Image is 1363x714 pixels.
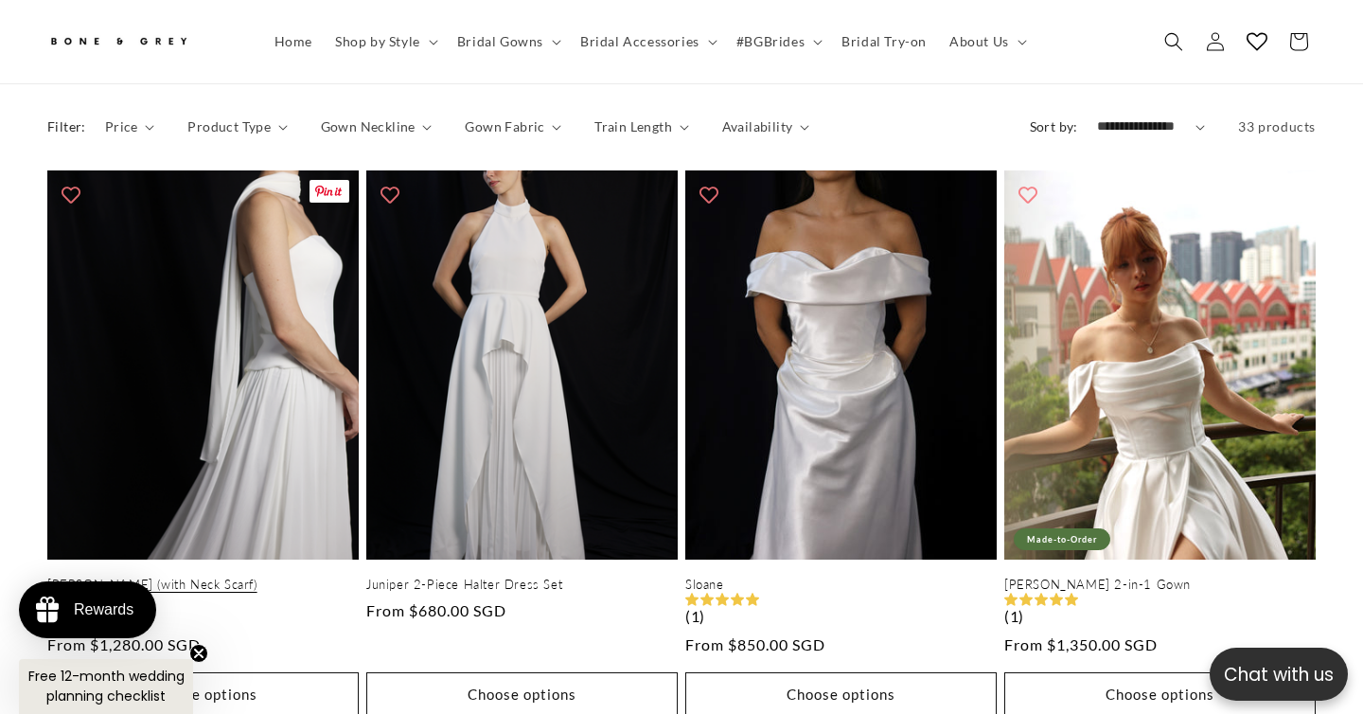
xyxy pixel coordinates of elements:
[187,116,287,136] summary: Product Type (0 selected)
[47,577,359,593] a: [PERSON_NAME] (with Neck Scarf)
[105,116,155,136] summary: Price
[74,601,133,618] div: Rewards
[274,33,312,50] span: Home
[1210,661,1348,688] p: Chat with us
[830,22,938,62] a: Bridal Try-on
[324,22,446,62] summary: Shop by Style
[1030,118,1078,134] label: Sort by:
[105,116,138,136] span: Price
[263,22,324,62] a: Home
[465,116,561,136] summary: Gown Fabric (0 selected)
[465,116,544,136] span: Gown Fabric
[47,116,86,136] h2: Filter:
[189,644,208,663] button: Close teaser
[938,22,1035,62] summary: About Us
[366,577,678,593] a: Juniper 2-Piece Halter Dress Set
[321,116,433,136] summary: Gown Neckline (0 selected)
[1153,21,1195,62] summary: Search
[594,116,672,136] span: Train Length
[457,33,543,50] span: Bridal Gowns
[1210,648,1348,701] button: Open chatbox
[949,33,1009,50] span: About Us
[1238,118,1316,134] span: 33 products
[690,175,728,213] button: Add to wishlist
[47,27,189,58] img: Bone and Grey Bridal
[321,116,416,136] span: Gown Neckline
[1009,175,1047,213] button: Add to wishlist
[19,659,193,714] div: Free 12-month wedding planning checklistClose teaser
[371,175,409,213] button: Add to wishlist
[335,33,420,50] span: Shop by Style
[594,116,688,136] summary: Train Length (0 selected)
[725,22,830,62] summary: #BGBrides
[187,116,271,136] span: Product Type
[722,116,793,136] span: Availability
[52,175,90,213] button: Add to wishlist
[41,19,244,64] a: Bone and Grey Bridal
[685,577,997,593] a: Sloane
[1004,577,1316,593] a: [PERSON_NAME] 2-in-1 Gown
[446,22,569,62] summary: Bridal Gowns
[736,33,805,50] span: #BGBrides
[569,22,725,62] summary: Bridal Accessories
[722,116,809,136] summary: Availability (0 selected)
[580,33,699,50] span: Bridal Accessories
[841,33,927,50] span: Bridal Try-on
[28,667,185,705] span: Free 12-month wedding planning checklist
